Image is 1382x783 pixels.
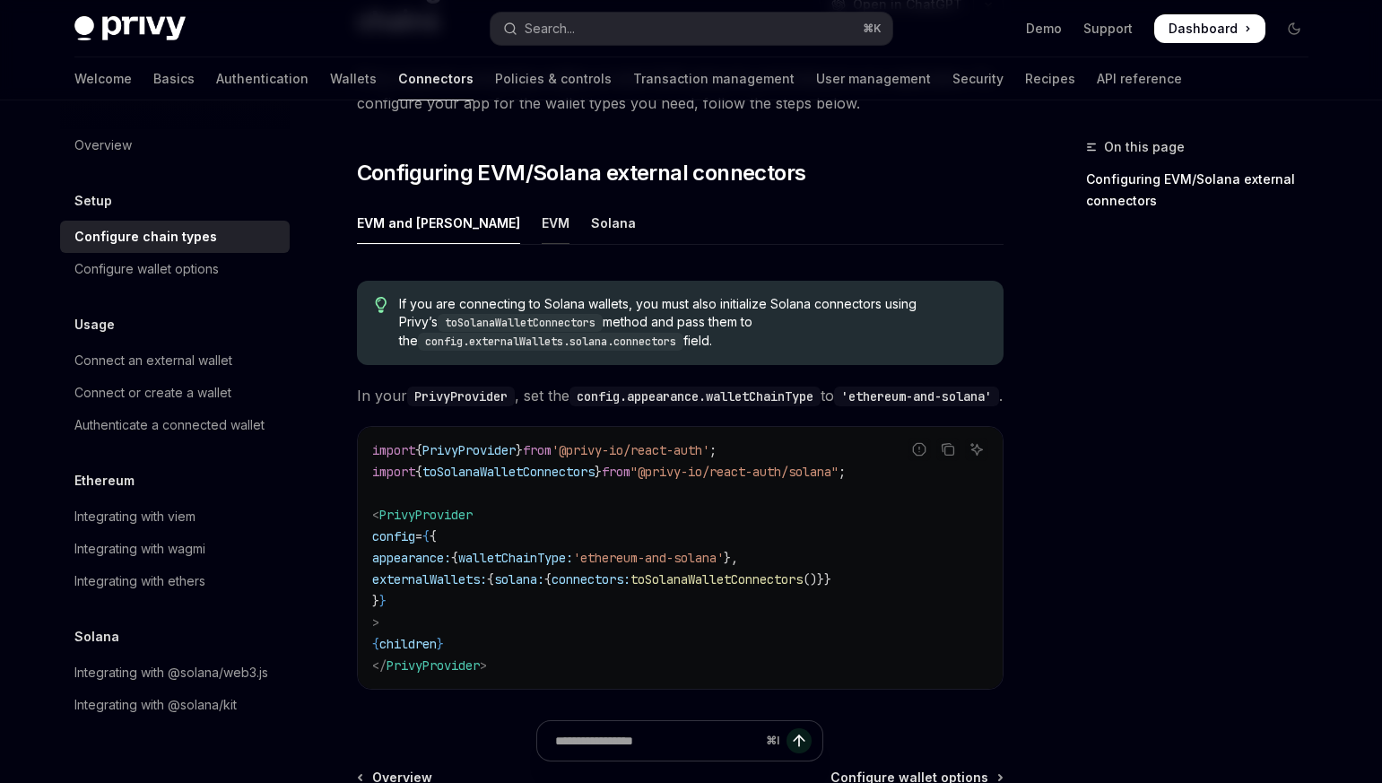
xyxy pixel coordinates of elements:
span: { [544,571,552,587]
span: { [451,550,458,566]
span: } [595,464,602,480]
button: Open search [491,13,892,45]
a: Connectors [398,57,474,100]
a: Policies & controls [495,57,612,100]
span: { [372,636,379,652]
span: appearance: [372,550,451,566]
span: '@privy-io/react-auth' [552,442,709,458]
button: Toggle dark mode [1280,14,1308,43]
span: PrivyProvider [379,507,473,523]
span: config [372,528,415,544]
code: toSolanaWalletConnectors [438,314,603,332]
a: Integrating with ethers [60,565,290,597]
div: Search... [525,18,575,39]
div: Integrating with ethers [74,570,205,592]
span: } [372,593,379,609]
div: Configure chain types [74,226,217,248]
div: Integrating with viem [74,506,196,527]
h5: Usage [74,314,115,335]
code: PrivyProvider [407,387,515,406]
input: Ask a question... [555,721,759,761]
div: Integrating with wagmi [74,538,205,560]
h5: Ethereum [74,470,135,492]
h5: Setup [74,190,112,212]
span: ()}} [803,571,831,587]
a: Demo [1026,20,1062,38]
a: Dashboard [1154,14,1265,43]
span: "@privy-io/react-auth/solana" [630,464,839,480]
span: { [487,571,494,587]
span: ⌘ K [863,22,882,36]
div: Connect an external wallet [74,350,232,371]
code: config.appearance.walletChainType [569,387,821,406]
a: Transaction management [633,57,795,100]
code: config.externalWallets.solana.connectors [418,333,683,351]
span: } [516,442,523,458]
span: import [372,464,415,480]
span: { [422,528,430,544]
svg: Tip [375,297,387,313]
span: } [379,593,387,609]
span: < [372,507,379,523]
button: Ask AI [965,438,988,461]
a: User management [816,57,931,100]
a: Integrating with @solana/web3.js [60,657,290,689]
span: { [415,442,422,458]
span: toSolanaWalletConnectors [422,464,595,480]
a: Integrating with wagmi [60,533,290,565]
span: import [372,442,415,458]
span: </ [372,657,387,674]
span: toSolanaWalletConnectors [630,571,803,587]
span: connectors: [552,571,630,587]
span: }, [724,550,738,566]
span: On this page [1104,136,1185,158]
span: children [379,636,437,652]
a: Integrating with @solana/kit [60,689,290,721]
img: dark logo [74,16,186,41]
div: Overview [74,135,132,156]
button: Copy the contents from the code block [936,438,960,461]
a: Welcome [74,57,132,100]
a: Configure chain types [60,221,290,253]
div: Solana [591,202,636,244]
span: walletChainType: [458,550,573,566]
a: Recipes [1025,57,1075,100]
span: ; [709,442,717,458]
a: Authentication [216,57,309,100]
span: { [430,528,437,544]
div: Integrating with @solana/web3.js [74,662,268,683]
a: Security [952,57,1004,100]
span: > [372,614,379,631]
span: If you are connecting to Solana wallets, you must also initialize Solana connectors using Privy’s... [399,295,985,351]
a: Connect or create a wallet [60,377,290,409]
span: from [602,464,630,480]
a: Wallets [330,57,377,100]
a: Authenticate a connected wallet [60,409,290,441]
div: Connect or create a wallet [74,382,231,404]
span: externalWallets: [372,571,487,587]
span: Configuring EVM/Solana external connectors [357,159,806,187]
span: Dashboard [1169,20,1238,38]
a: Overview [60,129,290,161]
span: 'ethereum-and-solana' [573,550,724,566]
button: Send message [787,728,812,753]
div: Configure wallet options [74,258,219,280]
button: Report incorrect code [908,438,931,461]
code: 'ethereum-and-solana' [834,387,999,406]
div: EVM [542,202,569,244]
span: from [523,442,552,458]
span: { [415,464,422,480]
span: = [415,528,422,544]
span: solana: [494,571,544,587]
span: } [437,636,444,652]
div: Authenticate a connected wallet [74,414,265,436]
a: API reference [1097,57,1182,100]
span: PrivyProvider [387,657,480,674]
a: Configure wallet options [60,253,290,285]
div: Integrating with @solana/kit [74,694,237,716]
div: EVM and [PERSON_NAME] [357,202,520,244]
span: ; [839,464,846,480]
a: Basics [153,57,195,100]
a: Integrating with viem [60,500,290,533]
a: Configuring EVM/Solana external connectors [1086,165,1323,215]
